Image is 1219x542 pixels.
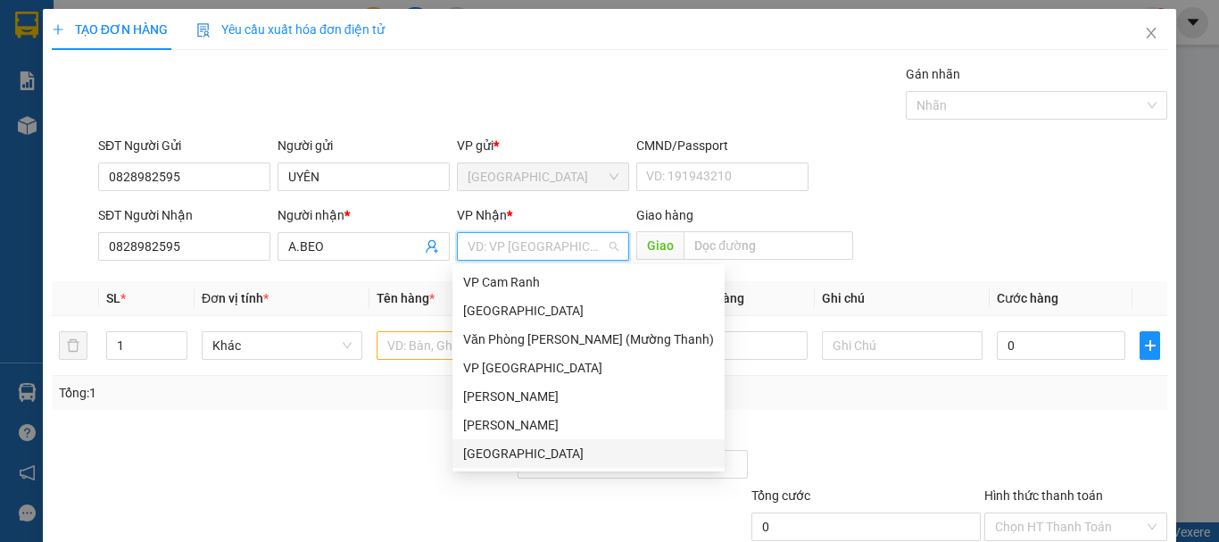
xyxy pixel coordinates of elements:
[59,383,472,403] div: Tổng: 1
[452,382,725,411] div: Lê Hồng Phong
[425,239,439,254] span: user-add
[98,205,270,225] div: SĐT Người Nhận
[463,415,714,435] div: [PERSON_NAME]
[463,301,714,321] div: [GEOGRAPHIC_DATA]
[997,291,1058,305] span: Cước hàng
[636,208,693,222] span: Giao hàng
[815,281,990,316] th: Ghi chú
[684,231,853,260] input: Dọc đường
[452,439,725,468] div: Nha Trang
[1140,338,1159,353] span: plus
[1126,9,1176,59] button: Close
[463,329,714,349] div: Văn Phòng [PERSON_NAME] (Mường Thanh)
[377,331,537,360] input: VD: Bàn, Ghế
[377,291,435,305] span: Tên hàng
[636,231,684,260] span: Giao
[457,208,507,222] span: VP Nhận
[1144,26,1158,40] span: close
[751,488,810,503] span: Tổng cước
[59,331,87,360] button: delete
[468,163,618,190] span: Đà Lạt
[52,23,64,36] span: plus
[463,358,714,378] div: VP [GEOGRAPHIC_DATA]
[202,291,269,305] span: Đơn vị tính
[452,325,725,354] div: Văn Phòng Trần Phú (Mường Thanh)
[196,23,211,38] img: icon
[452,268,725,296] div: VP Cam Ranh
[636,136,809,155] div: CMND/Passport
[457,136,629,155] div: VP gửi
[98,136,270,155] div: SĐT Người Gửi
[452,354,725,382] div: VP Ninh Hòa
[463,444,714,463] div: [GEOGRAPHIC_DATA]
[678,331,807,360] input: 0
[106,291,120,305] span: SL
[984,488,1103,503] label: Hình thức thanh toán
[452,411,725,439] div: Phạm Ngũ Lão
[212,332,352,359] span: Khác
[906,67,960,81] label: Gán nhãn
[463,272,714,292] div: VP Cam Ranh
[52,22,168,37] span: TẠO ĐƠN HÀNG
[196,22,385,37] span: Yêu cầu xuất hóa đơn điện tử
[452,296,725,325] div: Đà Lạt
[463,387,714,406] div: [PERSON_NAME]
[1140,331,1160,360] button: plus
[278,136,450,155] div: Người gửi
[278,205,450,225] div: Người nhận
[822,331,983,360] input: Ghi Chú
